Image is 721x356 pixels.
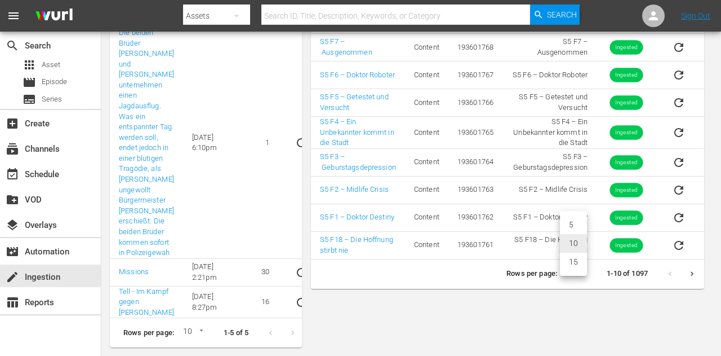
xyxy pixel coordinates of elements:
li: 10 [560,234,587,253]
img: ans4CAIJ8jUAAAAAAAAAAAAAAAAAAAAAAAAgQb4GAAAAAAAAAAAAAAAAAAAAAAAAJMjXAAAAAAAAAAAAAAAAAAAAAAAAgAT5G... [27,3,81,29]
li: 15 [560,253,587,271]
span: Search [547,5,577,25]
span: menu [7,9,20,23]
li: 5 [560,216,587,234]
a: Sign Out [681,11,710,20]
